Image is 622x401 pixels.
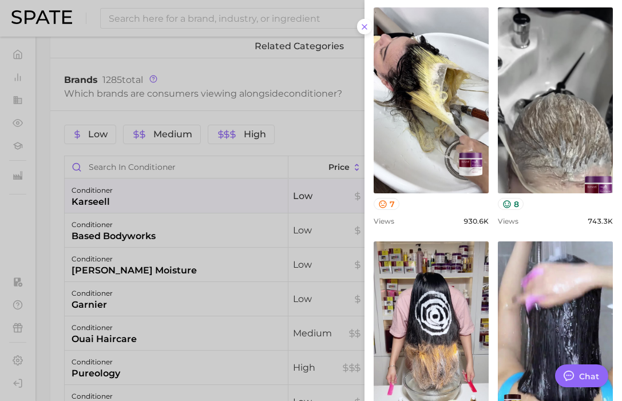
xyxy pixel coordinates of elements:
span: Views [374,217,394,225]
button: 7 [374,198,399,210]
span: Views [498,217,518,225]
button: 8 [498,198,524,210]
span: 743.3k [588,217,613,225]
span: 930.6k [463,217,489,225]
